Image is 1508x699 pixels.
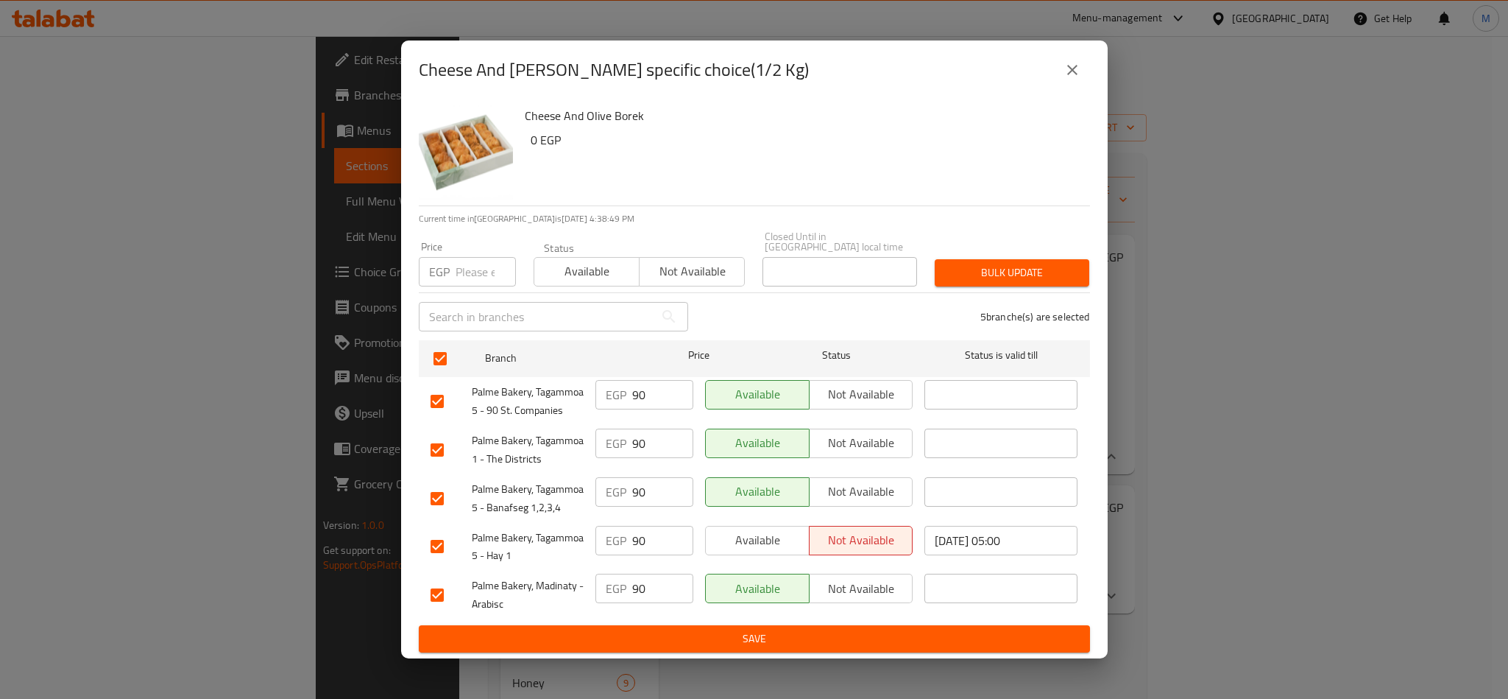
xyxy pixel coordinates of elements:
[632,526,693,555] input: Please enter price
[606,532,626,549] p: EGP
[645,261,739,282] span: Not available
[606,386,626,404] p: EGP
[705,526,810,555] button: Available
[429,263,450,281] p: EGP
[419,625,1090,653] button: Save
[531,130,1078,150] h6: 0 EGP
[606,483,626,501] p: EGP
[540,261,634,282] span: Available
[525,105,1078,126] h6: Cheese And Olive Borek
[946,264,1077,282] span: Bulk update
[760,346,913,365] span: Status
[419,302,654,331] input: Search in branches
[639,257,745,287] button: Not available
[485,349,638,368] span: Branch
[632,574,693,603] input: Please enter price
[472,383,584,420] span: Palme Bakery, Tagammoa 5 - 90 St. Companies
[935,259,1089,287] button: Bulk update
[472,577,584,614] span: Palme Bakery, Madinaty - Arabisc
[419,105,513,200] img: Cheese And Olive Borek
[815,578,907,600] span: Not available
[705,574,810,603] button: Available
[472,529,584,566] span: Palme Bakery, Tagammoa 5 - Hay 1
[712,578,804,600] span: Available
[606,435,626,452] p: EGP
[809,429,913,458] button: Not available
[472,480,584,517] span: Palme Bakery, Tagammoa 5 - Banafseg 1,2,3,4
[650,346,748,365] span: Price
[809,477,913,507] button: Not available
[712,432,804,454] span: Available
[712,481,804,502] span: Available
[534,257,640,287] button: Available
[809,574,913,603] button: Not available
[606,580,626,597] p: EGP
[980,309,1090,324] p: 5 branche(s) are selected
[419,58,809,82] h2: Cheese And [PERSON_NAME] specific choice(1/2 Kg)
[632,380,693,410] input: Please enter price
[815,384,907,405] span: Not available
[809,526,913,555] button: Not available
[712,384,804,405] span: Available
[419,212,1090,225] p: Current time in [GEOGRAPHIC_DATA] is [DATE] 4:38:49 PM
[632,477,693,507] input: Please enter price
[809,380,913,410] button: Not available
[705,429,810,458] button: Available
[632,429,693,458] input: Please enter price
[472,432,584,468] span: Palme Bakery, Tagammoa 1 - The Districts
[815,432,907,454] span: Not available
[431,630,1078,648] span: Save
[1055,52,1090,88] button: close
[924,346,1077,365] span: Status is valid till
[815,481,907,502] span: Not available
[705,380,810,410] button: Available
[456,257,516,287] input: Please enter price
[705,477,810,507] button: Available
[815,530,907,551] span: Not available
[712,530,804,551] span: Available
